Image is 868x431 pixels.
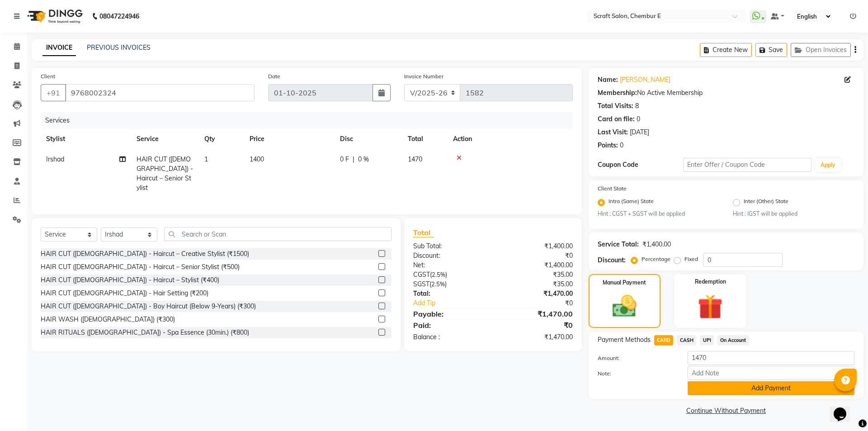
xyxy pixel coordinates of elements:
th: Price [244,129,335,149]
button: Add Payment [688,381,854,395]
div: Total Visits: [598,101,633,111]
div: Balance : [406,332,493,342]
div: [DATE] [630,128,649,137]
th: Qty [199,129,244,149]
button: Open Invoices [791,43,851,57]
small: Hint : IGST will be applied [733,210,854,218]
div: ₹1,400.00 [493,242,579,251]
div: Service Total: [598,240,639,249]
img: _cash.svg [605,292,644,320]
div: Card on file: [598,114,635,124]
input: Add Note [688,366,854,380]
div: 0 [620,141,623,150]
a: Add Tip [406,298,507,308]
input: Enter Offer / Coupon Code [683,158,811,172]
label: Date [268,72,280,81]
div: ₹1,400.00 [493,260,579,270]
div: HAIR CUT ([DEMOGRAPHIC_DATA]) - Boy Haircut (Below 9-Years) (₹300) [41,302,256,311]
div: Services [42,112,580,129]
span: CARD [654,335,674,346]
span: 1470 [408,155,422,163]
label: Note: [591,369,681,378]
div: ₹1,470.00 [493,308,579,319]
span: 0 % [358,155,369,164]
span: CGST [413,270,430,279]
th: Service [131,129,199,149]
label: Invoice Number [404,72,443,81]
button: Create New [700,43,752,57]
span: 0 F [340,155,349,164]
label: Percentage [642,255,670,263]
img: _gift.svg [690,291,731,322]
button: +91 [41,84,66,101]
a: PREVIOUS INVOICES [87,43,151,52]
div: ₹0 [507,298,579,308]
div: Discount: [406,251,493,260]
th: Stylist [41,129,131,149]
div: Paid: [406,320,493,331]
span: 1400 [250,155,264,163]
a: INVOICE [42,40,76,56]
span: HAIR CUT ([DEMOGRAPHIC_DATA]) - Haircut – Senior Stylist [137,155,193,192]
input: Amount [688,351,854,365]
label: Client State [598,185,627,193]
div: Name: [598,75,618,85]
button: Save [755,43,787,57]
span: Payment Methods [598,335,651,345]
div: ₹0 [493,251,579,260]
a: [PERSON_NAME] [620,75,670,85]
span: On Account [717,335,749,346]
div: HAIR CUT ([DEMOGRAPHIC_DATA]) - Hair Setting (₹200) [41,289,208,298]
div: HAIR RITUALS ([DEMOGRAPHIC_DATA]) - Spa Essence (30min.) (₹800) [41,328,249,337]
div: Last Visit: [598,128,628,137]
div: Total: [406,289,493,298]
span: UPI [700,335,714,346]
div: ₹0 [493,320,579,331]
div: Points: [598,141,618,150]
div: No Active Membership [598,88,854,98]
small: Hint : CGST + SGST will be applied [598,210,719,218]
a: Continue Without Payment [590,406,862,416]
label: Amount: [591,354,681,362]
div: Membership: [598,88,637,98]
input: Search or Scan [164,227,392,241]
input: Search by Name/Mobile/Email/Code [65,84,255,101]
div: ( ) [406,270,493,279]
iframe: chat widget [830,395,859,422]
div: Coupon Code [598,160,683,170]
label: Client [41,72,55,81]
div: Net: [406,260,493,270]
div: 8 [635,101,639,111]
span: Total [413,228,434,237]
th: Total [402,129,448,149]
div: Sub Total: [406,242,493,251]
span: 1 [204,155,208,163]
button: Apply [815,158,841,172]
span: Irshad [46,155,64,163]
div: HAIR WASH ([DEMOGRAPHIC_DATA]) (₹300) [41,315,175,324]
span: | [353,155,354,164]
div: HAIR CUT ([DEMOGRAPHIC_DATA]) - Haircut – Stylist (₹400) [41,275,219,285]
div: Payable: [406,308,493,319]
b: 08047224946 [99,4,139,29]
th: Disc [335,129,402,149]
label: Inter (Other) State [744,197,788,208]
div: 0 [637,114,640,124]
div: HAIR CUT ([DEMOGRAPHIC_DATA]) - Haircut – Senior Stylist (₹500) [41,262,240,272]
div: HAIR CUT ([DEMOGRAPHIC_DATA]) - Haircut – Creative Stylist (₹1500) [41,249,249,259]
th: Action [448,129,573,149]
label: Manual Payment [603,279,646,287]
label: Intra (Same) State [609,197,654,208]
div: ( ) [406,279,493,289]
div: ₹1,470.00 [493,289,579,298]
img: logo [23,4,85,29]
div: ₹35.00 [493,270,579,279]
span: CASH [677,335,696,346]
span: SGST [413,280,429,288]
div: Discount: [598,256,626,265]
label: Redemption [695,278,726,286]
div: ₹35.00 [493,279,579,289]
div: ₹1,400.00 [642,240,671,249]
label: Fixed [684,255,698,263]
span: 2.5% [432,271,445,278]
